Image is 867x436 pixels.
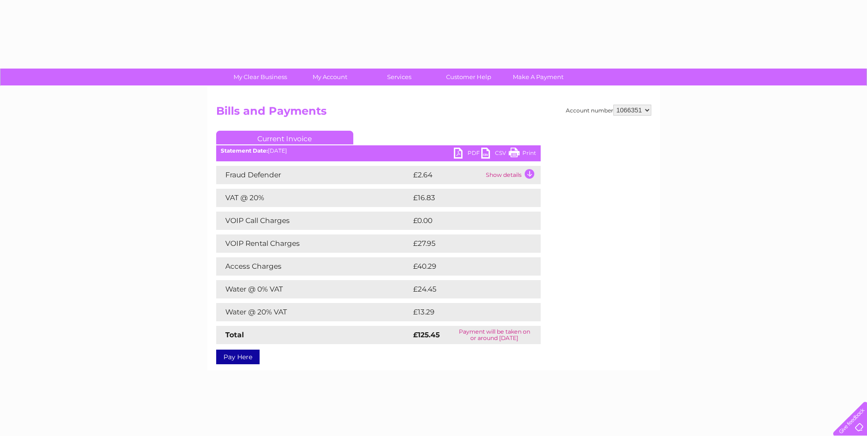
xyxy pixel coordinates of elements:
[448,326,540,344] td: Payment will be taken on or around [DATE]
[500,69,576,85] a: Make A Payment
[411,166,484,184] td: £2.64
[431,69,506,85] a: Customer Help
[221,147,268,154] b: Statement Date:
[481,148,509,161] a: CSV
[566,105,651,116] div: Account number
[509,148,536,161] a: Print
[362,69,437,85] a: Services
[216,280,411,298] td: Water @ 0% VAT
[216,131,353,144] a: Current Invoice
[216,189,411,207] td: VAT @ 20%
[216,234,411,253] td: VOIP Rental Charges
[484,166,541,184] td: Show details
[411,189,521,207] td: £16.83
[216,166,411,184] td: Fraud Defender
[225,330,244,339] strong: Total
[411,280,522,298] td: £24.45
[216,350,260,364] a: Pay Here
[292,69,367,85] a: My Account
[216,212,411,230] td: VOIP Call Charges
[411,212,520,230] td: £0.00
[454,148,481,161] a: PDF
[411,257,522,276] td: £40.29
[223,69,298,85] a: My Clear Business
[411,234,522,253] td: £27.95
[411,303,521,321] td: £13.29
[413,330,440,339] strong: £125.45
[216,105,651,122] h2: Bills and Payments
[216,303,411,321] td: Water @ 20% VAT
[216,257,411,276] td: Access Charges
[216,148,541,154] div: [DATE]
